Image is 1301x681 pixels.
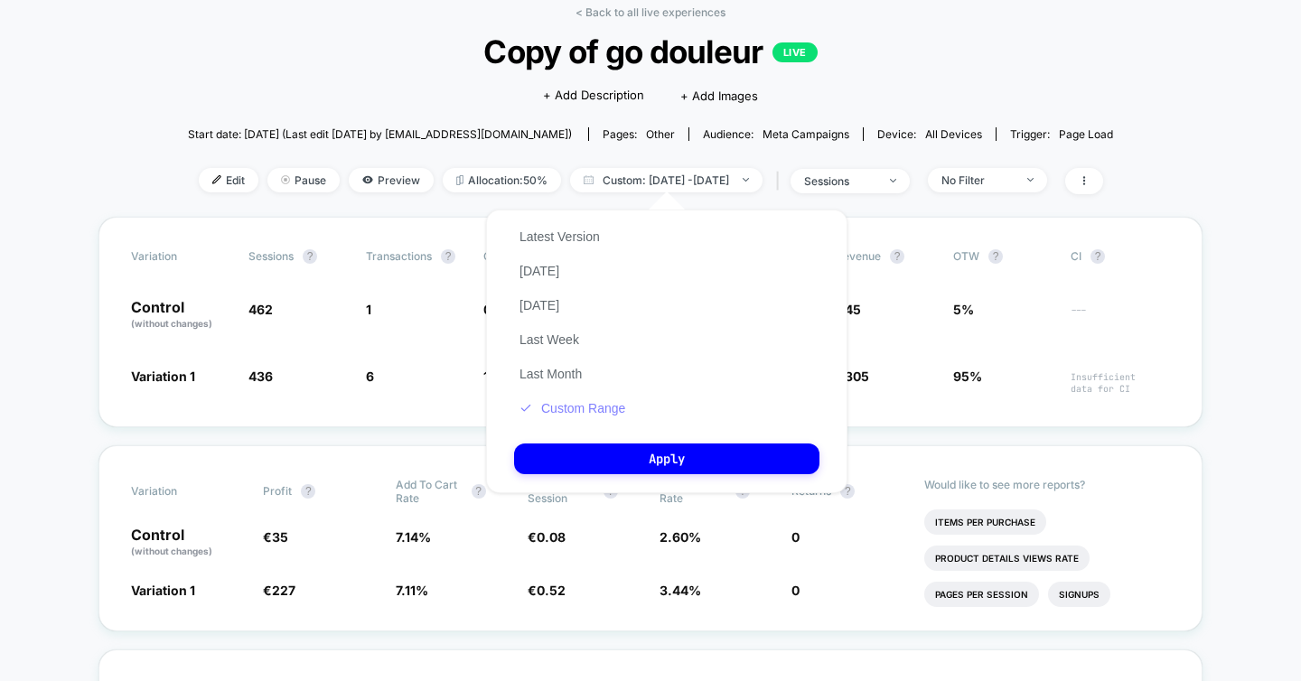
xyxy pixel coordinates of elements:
span: --- [1071,304,1170,331]
span: 5% [953,302,974,317]
span: 0 [791,583,800,598]
button: ? [301,484,315,499]
img: end [890,179,896,182]
span: Edit [199,168,258,192]
span: € [528,529,566,545]
button: ? [303,249,317,264]
button: Last Week [514,331,585,348]
button: ? [988,249,1003,264]
span: € [263,583,295,598]
span: + Add Description [543,87,644,105]
img: end [1027,178,1034,182]
button: [DATE] [514,297,565,313]
span: Profit [263,484,292,498]
span: € [263,529,288,545]
span: 0.08 [537,529,566,545]
span: Allocation: 50% [443,168,561,192]
p: LIVE [772,42,818,62]
img: calendar [584,175,594,184]
span: Insufficient data for CI [1071,371,1170,395]
button: ? [1090,249,1105,264]
li: Pages Per Session [924,582,1039,607]
span: Meta campaigns [763,127,849,141]
span: 95% [953,368,982,384]
span: Device: [863,127,996,141]
span: Add To Cart Rate [396,478,463,505]
span: other [646,127,675,141]
p: Control [131,300,230,331]
p: Control [131,527,245,558]
span: + Add Images [680,89,758,103]
img: edit [212,175,221,184]
span: | [772,168,791,194]
span: (without changes) [131,546,212,556]
div: Trigger: [1010,127,1113,141]
span: 462 [248,302,273,317]
div: No Filter [941,173,1014,187]
p: Would like to see more reports? [924,478,1171,491]
button: Apply [514,443,819,474]
span: Variation [131,249,230,264]
button: ? [441,249,455,264]
button: ? [890,249,904,264]
img: end [743,178,749,182]
li: Product Details Views Rate [924,546,1090,571]
span: 0.52 [537,583,566,598]
span: 35 [272,529,288,545]
button: Custom Range [514,400,631,416]
div: sessions [804,174,876,188]
span: Preview [349,168,434,192]
span: Variation 1 [131,583,195,598]
span: all devices [925,127,982,141]
div: Audience: [703,127,849,141]
span: Transactions [366,249,432,263]
span: Start date: [DATE] (Last edit [DATE] by [EMAIL_ADDRESS][DOMAIN_NAME]) [188,127,572,141]
span: 1 [366,302,371,317]
span: Copy of go douleur [234,33,1066,70]
span: OTW [953,249,1053,264]
a: < Back to all live experiences [576,5,725,19]
span: 6 [366,368,374,384]
span: 7.14 % [396,529,431,545]
span: € [528,583,566,598]
button: Latest Version [514,229,605,245]
span: 436 [248,368,273,384]
img: rebalance [456,175,463,185]
span: Pause [267,168,340,192]
div: Pages: [603,127,675,141]
img: end [281,175,290,184]
span: 3.44 % [660,583,701,598]
span: 0 [791,529,800,545]
li: Items Per Purchase [924,509,1046,535]
span: 2.60 % [660,529,701,545]
button: Last Month [514,366,587,382]
span: CI [1071,249,1170,264]
span: Variation [131,478,230,505]
span: Custom: [DATE] - [DATE] [570,168,763,192]
span: Variation 1 [131,368,195,384]
span: 227 [272,583,295,598]
li: Signups [1048,582,1110,607]
span: Page Load [1059,127,1113,141]
span: Sessions [248,249,294,263]
button: [DATE] [514,263,565,279]
span: (without changes) [131,318,212,329]
span: 7.11 % [396,583,428,598]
